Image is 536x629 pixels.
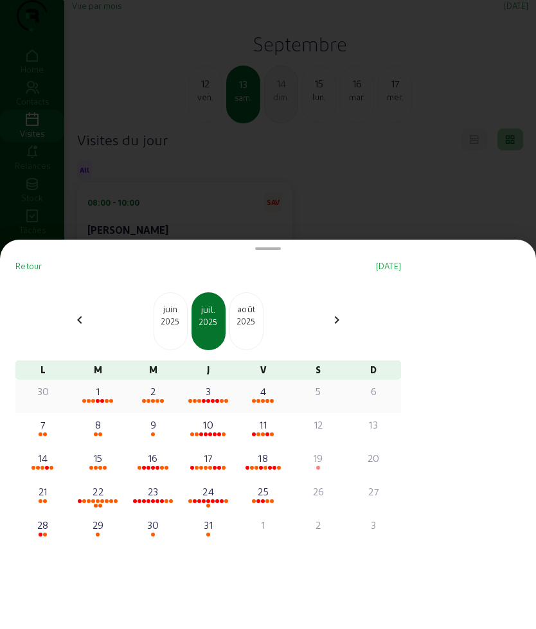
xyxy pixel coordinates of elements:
[21,417,66,432] div: 7
[130,384,175,399] div: 2
[351,484,396,499] div: 27
[130,450,175,466] div: 16
[76,384,121,399] div: 1
[193,303,224,316] div: juil.
[296,450,341,466] div: 19
[193,316,224,328] div: 2025
[21,484,66,499] div: 21
[72,312,87,328] mat-icon: chevron_left
[230,303,263,315] div: août
[71,360,126,380] div: M
[186,484,231,499] div: 24
[21,384,66,399] div: 30
[21,517,66,533] div: 28
[186,417,231,432] div: 10
[76,450,121,466] div: 15
[241,384,286,399] div: 4
[186,384,231,399] div: 3
[241,517,286,533] div: 1
[346,360,401,380] div: D
[296,484,341,499] div: 26
[130,484,175,499] div: 23
[329,312,344,328] mat-icon: chevron_right
[291,360,346,380] div: S
[130,417,175,432] div: 9
[15,261,42,270] span: Retour
[186,450,231,466] div: 17
[351,450,396,466] div: 20
[130,517,175,533] div: 30
[376,261,402,270] span: [DATE]
[351,384,396,399] div: 6
[76,517,121,533] div: 29
[230,315,263,327] div: 2025
[21,450,66,466] div: 14
[296,517,341,533] div: 2
[296,417,341,432] div: 12
[181,360,236,380] div: J
[351,517,396,533] div: 3
[154,315,187,327] div: 2025
[76,417,121,432] div: 8
[296,384,341,399] div: 5
[76,484,121,499] div: 22
[186,517,231,533] div: 31
[241,450,286,466] div: 18
[154,303,187,315] div: juin
[15,360,71,380] div: L
[236,360,291,380] div: V
[241,417,286,432] div: 11
[241,484,286,499] div: 25
[125,360,181,380] div: M
[351,417,396,432] div: 13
